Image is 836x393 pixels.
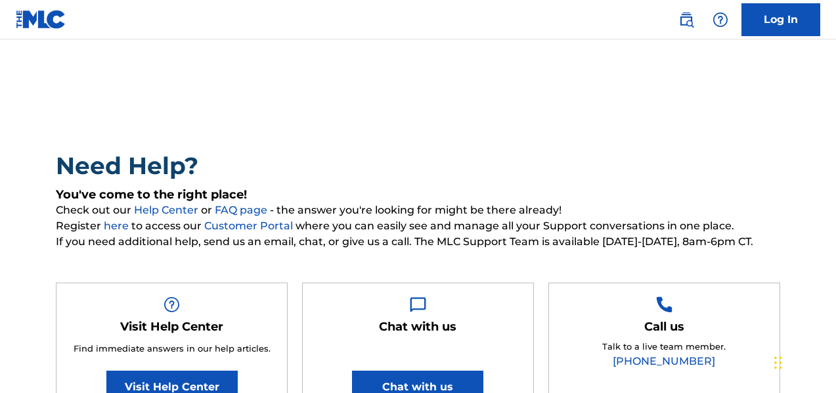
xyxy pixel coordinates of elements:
img: search [678,12,694,28]
h5: Visit Help Center [120,319,223,335]
img: Help Box Image [656,296,672,313]
a: Help Center [134,204,201,216]
a: FAQ page [215,204,270,216]
div: Arrastrar [774,343,782,382]
h2: Need Help? [56,151,780,181]
img: Help Box Image [164,296,180,313]
iframe: Chat Widget [770,330,836,393]
p: Talk to a live team member. [602,340,726,354]
span: Check out our or - the answer you're looking for might be there already! [56,202,780,218]
a: [PHONE_NUMBER] [613,355,715,367]
span: Find immediate answers in our help articles. [74,343,271,354]
img: help [713,12,728,28]
div: Widget de chat [770,330,836,393]
span: If you need additional help, send us an email, chat, or give us a call. The MLC Support Team is a... [56,234,780,250]
a: Log In [741,3,820,36]
h5: You've come to the right place! [56,187,780,202]
a: Public Search [673,7,699,33]
span: Register to access our where you can easily see and manage all your Support conversations in one ... [56,218,780,234]
a: here [104,220,131,232]
div: Help [707,7,734,33]
img: MLC Logo [16,10,66,29]
img: Help Box Image [410,296,426,313]
h5: Chat with us [379,319,456,335]
h5: Call us [644,319,684,335]
a: Customer Portal [204,220,296,232]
